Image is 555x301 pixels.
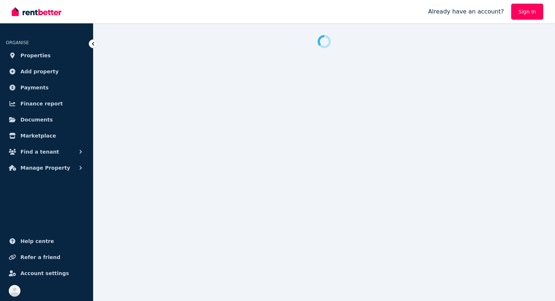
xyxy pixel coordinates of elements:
span: Properties [20,51,51,60]
a: Account settings [6,266,87,281]
span: Help centre [20,237,54,246]
span: Payments [20,83,49,92]
span: Manage Property [20,163,70,172]
a: Properties [6,48,87,63]
a: Sign In [511,4,543,20]
img: RentBetter [12,6,61,17]
a: Documents [6,112,87,127]
a: Add property [6,64,87,79]
span: Already have an account? [428,7,504,16]
span: Refer a friend [20,253,60,262]
button: Find a tenant [6,144,87,159]
span: Add property [20,67,59,76]
a: Refer a friend [6,250,87,265]
span: Finance report [20,99,63,108]
span: Marketplace [20,131,56,140]
a: Marketplace [6,128,87,143]
span: ORGANISE [6,40,29,45]
button: Manage Property [6,161,87,175]
span: Find a tenant [20,147,59,156]
a: Help centre [6,234,87,248]
a: Payments [6,80,87,95]
span: Documents [20,115,53,124]
a: Finance report [6,96,87,111]
span: Account settings [20,269,69,278]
